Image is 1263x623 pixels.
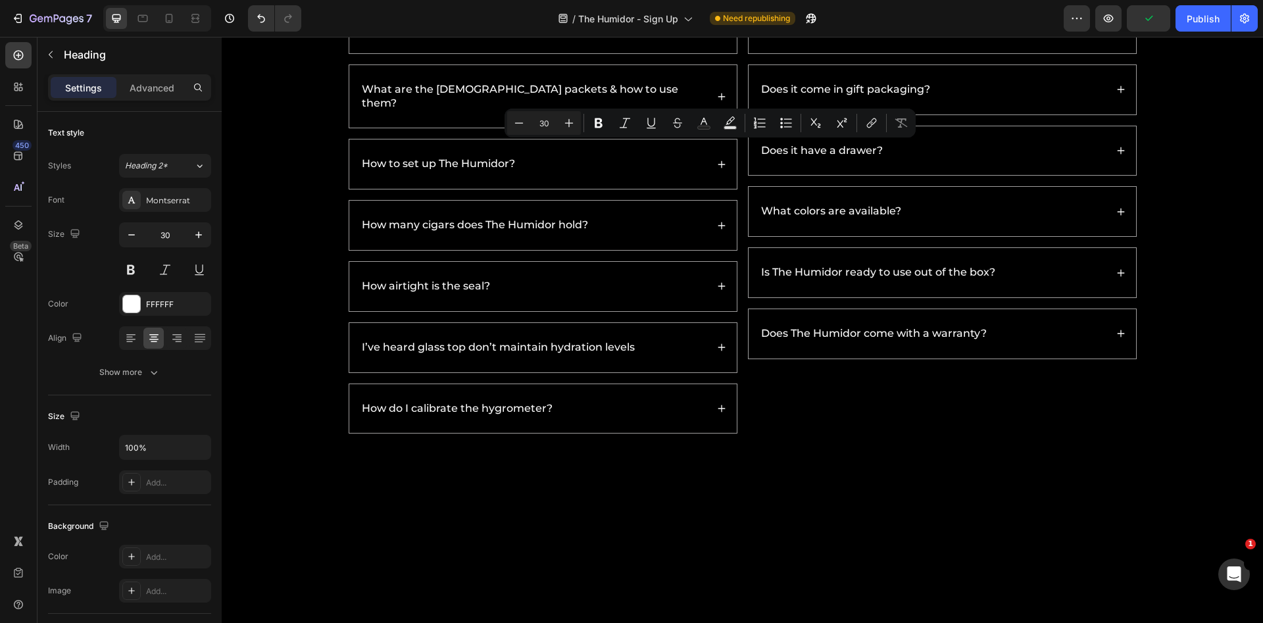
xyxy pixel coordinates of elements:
span: 1 [1245,539,1256,549]
div: Color [48,551,68,562]
div: Montserrat [146,195,208,207]
button: Publish [1176,5,1231,32]
div: Background [48,518,112,536]
span: The Humidor - Sign Up [578,12,678,26]
div: Padding [48,476,78,488]
div: Width [48,441,70,453]
div: Publish [1187,12,1220,26]
span: / [572,12,576,26]
p: Does it come in gift packaging? [539,46,708,60]
p: Settings [65,81,102,95]
div: Add... [146,551,208,563]
span: Need republishing [723,12,790,24]
p: Heading [64,47,206,62]
div: Undo/Redo [248,5,301,32]
div: Styles [48,160,71,172]
div: Add... [146,477,208,489]
p: Is The Humidor ready to use out of the box? [539,229,774,243]
div: Add... [146,586,208,597]
p: Does The Humidor come with a warranty? [539,290,765,304]
p: 7 [86,11,92,26]
div: Size [48,226,83,243]
input: Auto [120,436,210,459]
div: Editor contextual toolbar [505,109,916,137]
div: Beta [10,241,32,251]
p: Does it have a drawer? [539,107,661,121]
div: Size [48,408,83,426]
div: Image [48,585,71,597]
iframe: Design area [222,37,1263,623]
div: 450 [12,140,32,151]
div: Show more [99,366,161,379]
button: 7 [5,5,98,32]
button: Show more [48,361,211,384]
p: Advanced [130,81,174,95]
div: Text style [48,127,84,139]
div: Align [48,330,85,347]
iframe: Intercom live chat [1218,559,1250,590]
div: Font [48,194,64,206]
span: Heading 2* [125,160,168,172]
div: Color [48,298,68,310]
p: What colors are available? [539,168,680,182]
button: Heading 2* [119,154,211,178]
div: FFFFFF [146,299,208,311]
